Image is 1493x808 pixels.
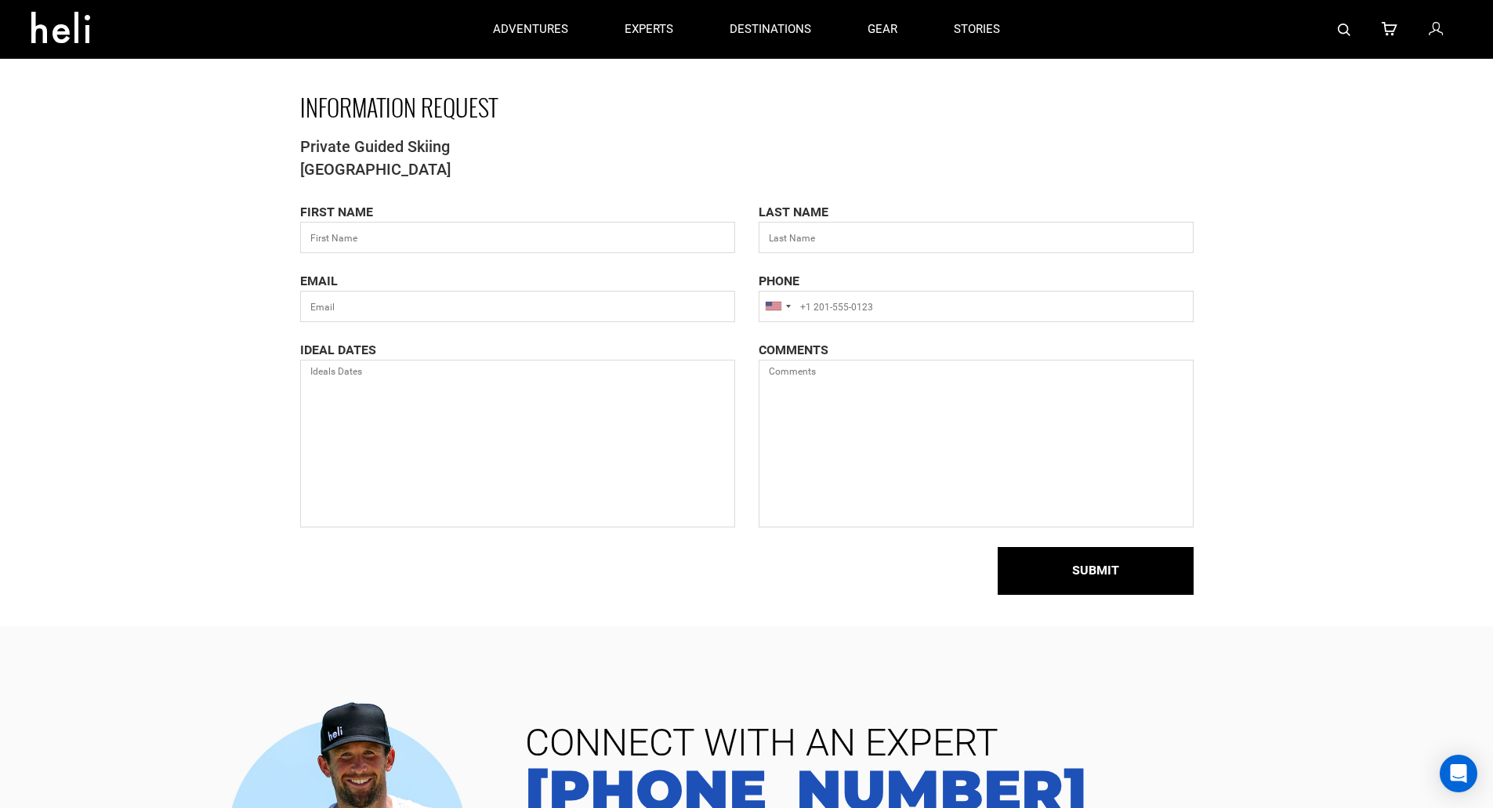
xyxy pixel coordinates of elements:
[759,204,828,222] label: LAST NAME
[493,21,568,38] p: adventures
[759,292,795,321] div: United States: +1
[300,291,735,322] input: Email
[300,94,1194,120] h1: INFORMATION REQUEST
[759,342,828,360] label: COMMENTS
[300,158,1194,181] span: [GEOGRAPHIC_DATA]
[625,21,673,38] p: experts
[300,204,373,222] label: FIRST NAME
[759,273,799,291] label: PHONE
[300,342,376,360] label: IDEAL DATES
[759,291,1194,322] input: +1 201-555-0123
[300,273,338,291] label: EMAIL
[1338,24,1350,36] img: search-bar-icon.svg
[1440,755,1477,792] div: Open Intercom Messenger
[730,21,811,38] p: destinations
[300,222,735,253] input: First Name
[513,724,1469,762] span: CONNECT WITH AN EXPERT
[300,136,1194,158] span: Private Guided Skiing
[998,547,1194,595] button: SUBMIT
[759,222,1194,253] input: Last Name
